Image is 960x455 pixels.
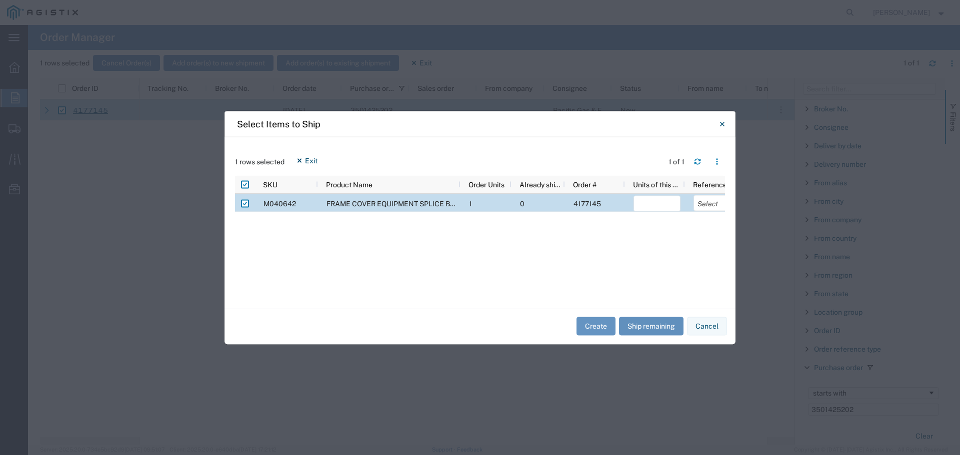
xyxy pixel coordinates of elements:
[263,180,277,188] span: SKU
[469,199,472,207] span: 1
[519,180,561,188] span: Already shipped
[619,317,683,336] button: Ship remaining
[693,180,727,188] span: Reference
[668,156,686,167] div: 1 of 1
[235,156,284,167] span: 1 rows selected
[326,199,460,207] span: FRAME COVER EQUIPMENT SPLICE BOX
[520,199,524,207] span: 0
[633,180,681,188] span: Units of this shipment
[263,199,296,207] span: M040642
[573,180,596,188] span: Order #
[689,154,705,170] button: Refresh table
[687,317,727,336] button: Cancel
[712,114,732,134] button: Close
[237,117,320,131] h4: Select Items to Ship
[576,317,615,336] button: Create
[468,180,504,188] span: Order Units
[288,152,325,168] button: Exit
[326,180,372,188] span: Product Name
[573,199,601,207] span: 4177145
